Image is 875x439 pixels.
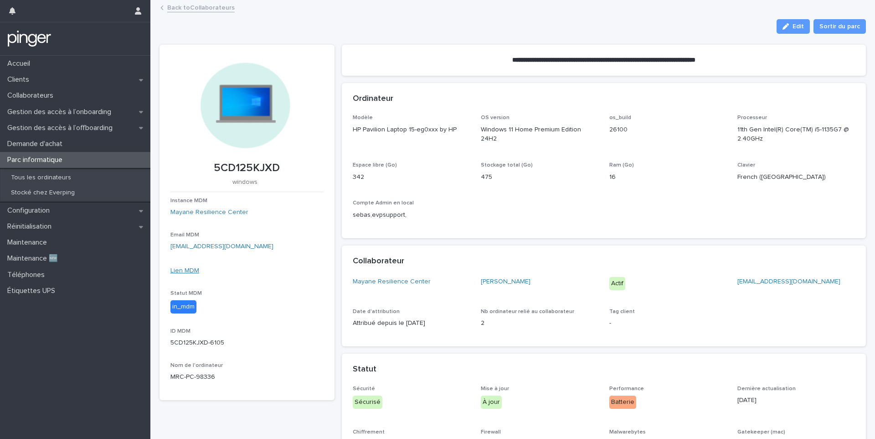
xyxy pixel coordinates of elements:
[609,125,727,135] p: 26100
[4,238,54,247] p: Maintenance
[170,208,248,217] a: Mayane Resilience Center
[737,172,855,182] p: French ([GEOGRAPHIC_DATA])
[170,162,324,175] p: 5CD125KJXD
[4,59,37,68] p: Accueil
[819,22,860,31] span: Sortir du parc
[4,189,82,197] p: Stocké chez Everping
[4,254,65,263] p: Maintenance 🆕
[481,115,510,120] span: OS version
[609,115,631,120] span: os_build
[737,162,755,168] span: Clavier
[4,174,78,182] p: Tous les ordinateurs
[7,30,51,48] img: mTgBEunGTSyRkCgitkcU
[4,91,61,100] p: Collaborateurs
[4,108,118,116] p: Gestion des accès à l’onboarding
[737,125,855,144] p: 11th Gen Intel(R) Core(TM) i5-1135G7 @ 2.40GHz
[4,287,62,295] p: Étiquettes UPS
[4,206,57,215] p: Configuration
[353,172,470,182] p: 342
[353,429,385,435] span: Chiffrement
[609,386,644,392] span: Performance
[170,372,324,382] p: MRC-PC-98336
[353,115,373,120] span: Modèle
[4,75,36,84] p: Clients
[170,267,199,274] a: Lien MDM
[737,396,855,405] p: [DATE]
[609,396,636,409] div: Batterie
[481,125,598,144] p: Windows 11 Home Premium Edition 24H2
[353,210,470,220] p: sebas,evpsupport,
[609,429,646,435] span: Malwarebytes
[737,429,785,435] span: Gatekeeper (mac)
[353,200,414,206] span: Compte Admin en local
[353,365,376,375] h2: Statut
[4,156,70,164] p: Parc informatique
[777,19,810,34] button: Edit
[609,277,625,290] div: Actif
[353,309,400,314] span: Date d'attribution
[167,2,235,12] a: Back toCollaborateurs
[170,198,207,204] span: Instance MDM
[170,300,196,314] div: in_mdm
[813,19,866,34] button: Sortir du parc
[353,125,470,135] p: HP Pavilion Laptop 15-eg0xxx by HP
[353,277,431,287] a: Mayane Resilience Center
[609,172,727,182] p: 16
[481,162,533,168] span: Stockage total (Go)
[4,140,70,148] p: Demande d'achat
[170,338,324,348] p: 5CD125KJXD-6105
[481,172,598,182] p: 475
[170,178,320,186] p: windows
[481,319,598,328] p: 2
[609,162,634,168] span: Ram (Go)
[481,277,530,287] a: [PERSON_NAME]
[481,429,501,435] span: Firewall
[609,309,635,314] span: Tag client
[353,386,375,392] span: Sécurité
[353,396,382,409] div: Sécurisé
[609,319,727,328] p: -
[170,329,190,334] span: ID MDM
[353,319,470,328] p: Attribué depuis le [DATE]
[170,291,202,296] span: Statut MDM
[353,256,404,267] h2: Collaborateur
[481,386,509,392] span: Mise à jour
[737,278,840,285] a: [EMAIL_ADDRESS][DOMAIN_NAME]
[4,222,59,231] p: Réinitialisation
[170,232,199,238] span: Email MDM
[793,23,804,30] span: Edit
[170,243,273,250] a: [EMAIL_ADDRESS][DOMAIN_NAME]
[481,309,574,314] span: Nb ordinateur relié au collaborateur
[353,94,393,104] h2: Ordinateur
[4,271,52,279] p: Téléphones
[170,363,223,368] span: Nom de l'ordinateur
[4,124,120,132] p: Gestion des accès à l’offboarding
[353,162,397,168] span: Espace libre (Go)
[737,386,796,392] span: Dernière actualisation
[481,396,502,409] div: À jour
[737,115,767,120] span: Processeur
